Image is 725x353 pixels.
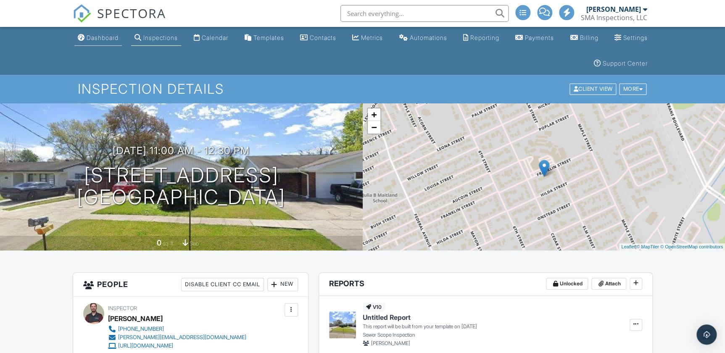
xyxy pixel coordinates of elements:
div: Support Center [603,60,648,67]
a: Leaflet [621,244,635,249]
div: More [619,84,646,95]
div: [PHONE_NUMBER] [118,326,164,332]
div: [PERSON_NAME][EMAIL_ADDRESS][DOMAIN_NAME] [118,334,246,341]
h3: People [73,273,308,297]
span: Inspector [108,305,137,311]
a: © OpenStreetMap contributors [660,244,723,249]
div: New [267,278,298,291]
a: [URL][DOMAIN_NAME] [108,342,246,350]
a: Zoom out [368,121,380,134]
a: Metrics [349,30,386,46]
div: Payments [525,34,554,41]
div: [PERSON_NAME] [108,312,163,325]
a: Calendar [190,30,232,46]
div: Automations [409,34,447,41]
div: Billing [580,34,598,41]
a: SPECTORA [73,11,166,29]
a: [PHONE_NUMBER] [108,325,246,333]
div: [PERSON_NAME] [586,5,641,13]
a: Settings [611,30,651,46]
a: Reporting [460,30,503,46]
span: slab [190,240,199,247]
div: SMA Inspections, LLC [581,13,647,22]
div: 0 [157,238,161,247]
h3: [DATE] 11:00 am - 12:30 pm [113,145,250,156]
div: Templates [253,34,284,41]
div: Dashboard [87,34,119,41]
div: Inspections [143,34,178,41]
a: [PERSON_NAME][EMAIL_ADDRESS][DOMAIN_NAME] [108,333,246,342]
div: Settings [623,34,647,41]
a: Client View [569,85,618,92]
a: Support Center [591,56,651,71]
span: SPECTORA [97,4,166,22]
div: Calendar [202,34,228,41]
a: © MapTiler [636,244,659,249]
div: Open Intercom Messenger [696,324,717,345]
a: Billing [567,30,601,46]
a: Payments [512,30,557,46]
h1: Inspection Details [78,82,647,96]
a: Zoom in [368,108,380,121]
h1: [STREET_ADDRESS] [GEOGRAPHIC_DATA] [77,164,285,209]
div: Metrics [361,34,383,41]
img: The Best Home Inspection Software - Spectora [73,4,91,23]
span: sq. ft. [163,240,174,247]
a: Dashboard [74,30,122,46]
a: Automations (Advanced) [395,30,450,46]
div: Client View [569,84,616,95]
div: | [619,243,725,250]
input: Search everything... [340,5,509,22]
div: Disable Client CC Email [181,278,264,291]
a: Templates [241,30,287,46]
div: [URL][DOMAIN_NAME] [118,342,173,349]
div: Reporting [470,34,499,41]
a: Inspections [131,30,181,46]
div: Contacts [310,34,336,41]
a: Contacts [297,30,340,46]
